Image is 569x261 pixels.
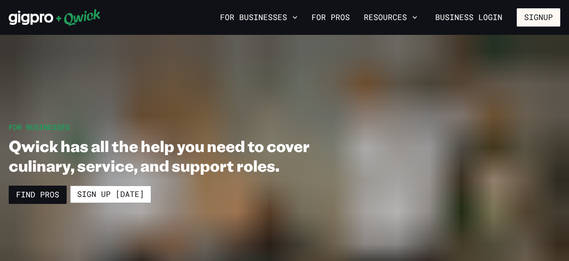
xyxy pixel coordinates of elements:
[9,122,70,132] span: For Businesses
[360,10,421,25] button: Resources
[217,10,301,25] button: For Businesses
[9,136,340,175] h1: Qwick has all the help you need to cover culinary, service, and support roles.
[517,8,560,27] button: Signup
[9,186,67,204] a: Find Pros
[308,10,353,25] a: For Pros
[70,186,151,203] a: Sign up [DATE]
[428,8,510,27] a: Business Login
